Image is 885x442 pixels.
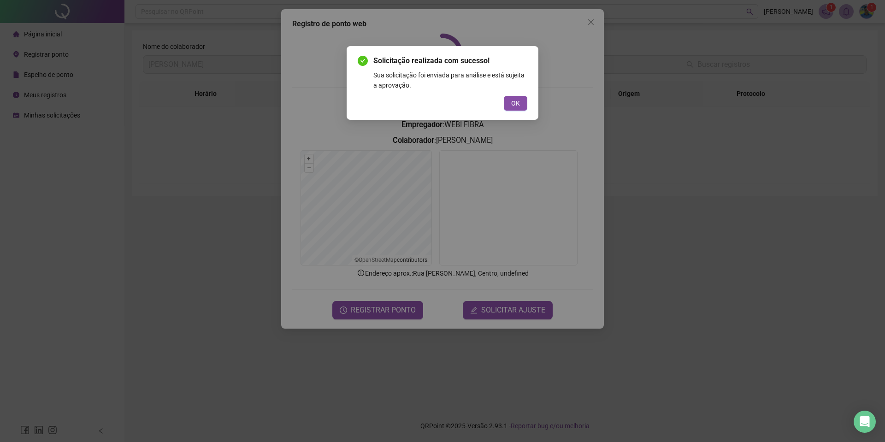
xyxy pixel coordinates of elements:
span: check-circle [358,56,368,66]
span: OK [511,98,520,108]
div: Sua solicitação foi enviada para análise e está sujeita a aprovação. [373,70,527,90]
div: Open Intercom Messenger [854,411,876,433]
span: Solicitação realizada com sucesso! [373,55,527,66]
button: OK [504,96,527,111]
